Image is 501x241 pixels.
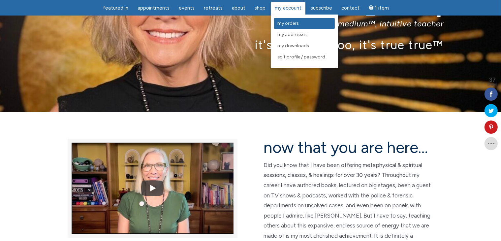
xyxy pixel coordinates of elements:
span: Shop [255,5,266,11]
a: Appointments [134,2,173,15]
span: Subscribe [311,5,332,11]
a: Shop [251,2,269,15]
a: Cart1 item [365,1,393,15]
span: My Addresses [277,32,307,37]
span: Appointments [138,5,170,11]
p: it's not woo woo, it's true true™ [58,38,444,52]
a: Edit Profile / Password [274,52,335,63]
a: Events [175,2,199,15]
span: featured in [103,5,128,11]
a: Retreats [200,2,227,15]
span: Contact [341,5,360,11]
span: My Orders [277,20,299,26]
p: the everyday medium™, intuitive teacher [58,19,444,28]
h2: now that you are here… [264,139,434,156]
a: My Downloads [274,40,335,52]
span: Retreats [204,5,223,11]
span: About [232,5,245,11]
a: My Account [271,2,305,15]
a: Contact [337,2,363,15]
a: My Orders [274,18,335,29]
span: Events [179,5,195,11]
a: My Addresses [274,29,335,40]
span: Edit Profile / Password [277,54,325,60]
span: My Account [275,5,301,11]
a: Subscribe [307,2,336,15]
span: My Downloads [277,43,309,49]
i: Cart [369,5,375,11]
span: 1 item [375,6,389,11]
a: featured in [99,2,132,15]
span: Shares [487,83,498,86]
span: 37 [487,77,498,83]
a: About [228,2,249,15]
